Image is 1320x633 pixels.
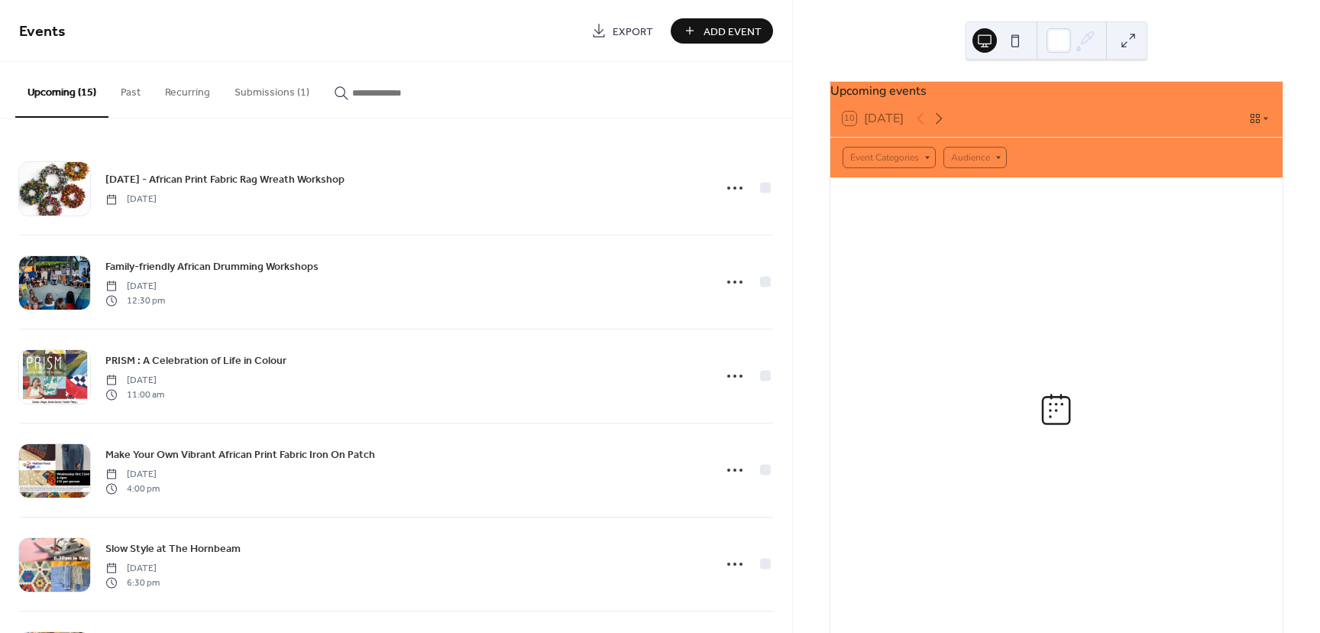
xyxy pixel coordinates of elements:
span: [DATE] [105,280,165,294]
span: 12:30 pm [105,294,165,307]
button: Submissions (1) [222,62,322,116]
button: Upcoming (15) [15,62,108,118]
a: Export [580,18,665,44]
a: [DATE] - African Print Fabric Rag Wreath Workshop [105,170,345,188]
span: 6:30 pm [105,576,160,589]
span: [DATE] - African Print Fabric Rag Wreath Workshop [105,172,345,188]
span: Family-friendly African Drumming Workshops [105,259,319,275]
span: 11:00 am [105,388,164,401]
button: Recurring [153,62,222,116]
span: Export [613,24,653,40]
span: Make Your Own Vibrant African Print Fabric Iron On Patch [105,447,375,463]
span: [DATE] [105,468,160,482]
span: Slow Style at The Hornbeam [105,541,241,557]
button: Add Event [671,18,773,44]
span: Add Event [704,24,762,40]
a: Family-friendly African Drumming Workshops [105,258,319,275]
a: Slow Style at The Hornbeam [105,540,241,557]
div: Upcoming events [830,82,1283,100]
span: PRISM : A Celebration of Life in Colour [105,353,286,369]
span: 4:00 pm [105,482,160,495]
a: Make Your Own Vibrant African Print Fabric Iron On Patch [105,446,375,463]
button: Past [108,62,153,116]
a: PRISM : A Celebration of Life in Colour [105,352,286,369]
span: Events [19,17,66,47]
span: [DATE] [105,193,157,206]
span: [DATE] [105,562,160,576]
span: [DATE] [105,374,164,388]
